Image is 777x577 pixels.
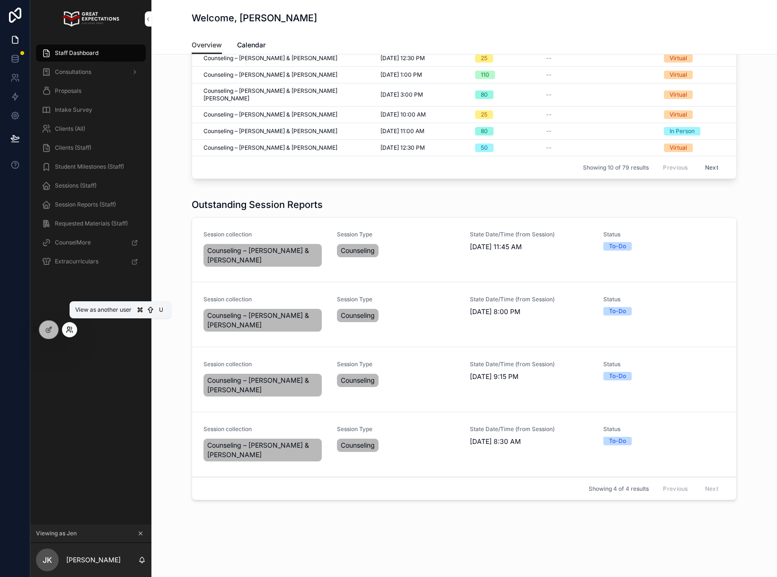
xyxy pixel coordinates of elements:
[546,71,552,79] span: --
[55,163,124,171] span: Student Milestones (Staff)
[192,11,317,25] h1: Welcome, [PERSON_NAME]
[237,36,265,55] a: Calendar
[203,71,337,79] span: Counseling – [PERSON_NAME] & [PERSON_NAME]
[55,258,98,265] span: Extracurriculars
[207,441,318,460] span: Counseling – [PERSON_NAME] & [PERSON_NAME]
[481,127,488,135] div: 80
[609,307,626,316] div: To-Do
[470,425,592,433] span: State Date/Time (from Session)
[75,306,132,314] span: View as another user
[337,296,459,303] span: Session Type
[380,127,424,135] span: [DATE] 11:00 AM
[380,54,425,62] span: [DATE] 12:30 PM
[36,196,146,213] a: Session Reports (Staff)
[207,376,318,395] span: Counseling – [PERSON_NAME] & [PERSON_NAME]
[36,101,146,118] a: Intake Survey
[609,372,626,380] div: To-Do
[203,296,326,303] span: Session collection
[546,91,552,99] span: --
[337,361,459,368] span: Session Type
[603,231,725,238] span: Status
[583,164,649,171] span: Showing 10 of 79 results
[670,110,687,119] div: Virtual
[603,296,725,303] span: Status
[203,231,326,238] span: Session collection
[55,106,92,114] span: Intake Survey
[670,127,695,135] div: In Person
[341,376,375,385] span: Counseling
[603,425,725,433] span: Status
[36,234,146,251] a: CounselMore
[36,82,146,99] a: Proposals
[470,296,592,303] span: State Date/Time (from Session)
[470,242,592,252] span: [DATE] 11:45 AM
[203,111,337,118] span: Counseling – [PERSON_NAME] & [PERSON_NAME]
[546,127,552,135] span: --
[36,215,146,232] a: Requested Materials (Staff)
[192,40,222,50] span: Overview
[203,54,337,62] span: Counseling – [PERSON_NAME] & [PERSON_NAME]
[62,11,119,27] img: App logo
[203,144,337,152] span: Counseling – [PERSON_NAME] & [PERSON_NAME]
[546,54,552,62] span: --
[546,111,552,118] span: --
[670,90,687,99] div: Virtual
[380,111,426,118] span: [DATE] 10:00 AM
[55,220,128,227] span: Requested Materials (Staff)
[341,311,375,320] span: Counseling
[470,361,592,368] span: State Date/Time (from Session)
[380,71,422,79] span: [DATE] 1:00 PM
[203,127,337,135] span: Counseling – [PERSON_NAME] & [PERSON_NAME]
[698,160,725,175] button: Next
[670,144,687,152] div: Virtual
[55,201,116,208] span: Session Reports (Staff)
[603,361,725,368] span: Status
[36,158,146,175] a: Student Milestones (Staff)
[55,239,91,246] span: CounselMore
[207,311,318,330] span: Counseling – [PERSON_NAME] & [PERSON_NAME]
[470,372,592,381] span: [DATE] 9:15 PM
[203,361,326,368] span: Session collection
[55,49,98,57] span: Staff Dashboard
[481,71,489,79] div: 110
[207,246,318,265] span: Counseling – [PERSON_NAME] & [PERSON_NAME]
[36,139,146,156] a: Clients (Staff)
[36,120,146,137] a: Clients (All)
[481,144,488,152] div: 50
[55,182,97,189] span: Sessions (Staff)
[66,555,121,565] p: [PERSON_NAME]
[670,71,687,79] div: Virtual
[192,198,323,211] h1: Outstanding Session Reports
[192,36,222,54] a: Overview
[380,91,423,99] span: [DATE] 3:00 PM
[36,45,146,62] a: Staff Dashboard
[341,441,375,450] span: Counseling
[589,485,649,493] span: Showing 4 of 4 results
[36,177,146,194] a: Sessions (Staff)
[470,307,592,316] span: [DATE] 8:00 PM
[380,144,425,152] span: [DATE] 12:30 PM
[546,144,552,152] span: --
[470,437,592,446] span: [DATE] 8:30 AM
[36,63,146,81] a: Consultations
[470,231,592,238] span: State Date/Time (from Session)
[337,231,459,238] span: Session Type
[157,306,165,314] span: U
[43,554,52,566] span: JK
[341,246,375,255] span: Counseling
[670,54,687,63] div: Virtual
[203,425,326,433] span: Session collection
[337,425,459,433] span: Session Type
[55,87,81,95] span: Proposals
[30,38,151,282] div: scrollable content
[481,54,487,63] div: 25
[481,110,487,119] div: 25
[36,253,146,270] a: Extracurriculars
[55,68,91,76] span: Consultations
[609,437,626,445] div: To-Do
[36,530,77,537] span: Viewing as Jen
[55,144,91,152] span: Clients (Staff)
[609,242,626,251] div: To-Do
[237,40,265,50] span: Calendar
[481,90,488,99] div: 80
